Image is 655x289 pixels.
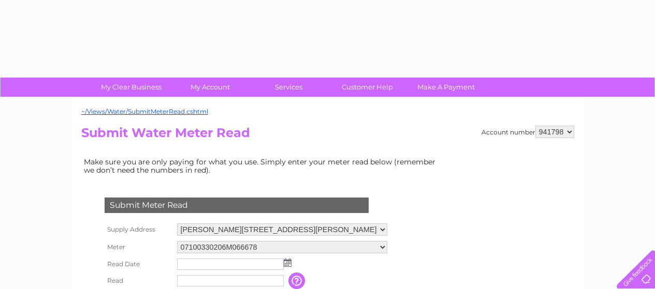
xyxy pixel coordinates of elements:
[403,78,489,97] a: Make A Payment
[102,272,174,289] th: Read
[284,258,292,267] img: ...
[167,78,253,97] a: My Account
[102,256,174,272] th: Read Date
[325,78,410,97] a: Customer Help
[288,272,307,289] input: Information
[81,126,574,145] h2: Submit Water Meter Read
[482,126,574,138] div: Account number
[105,197,369,213] div: Submit Meter Read
[102,238,174,256] th: Meter
[81,155,444,177] td: Make sure you are only paying for what you use. Simply enter your meter read below (remember we d...
[81,108,208,115] a: ~/Views/Water/SubmitMeterRead.cshtml
[89,78,174,97] a: My Clear Business
[246,78,331,97] a: Services
[102,221,174,238] th: Supply Address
